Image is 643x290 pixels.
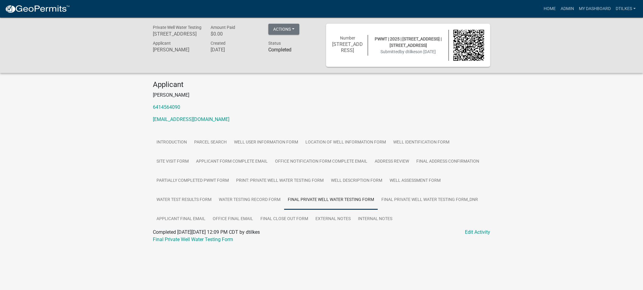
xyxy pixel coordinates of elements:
span: Status [268,41,281,46]
a: Applicant Form Complete Email [192,152,271,171]
button: Actions [268,24,299,35]
a: PRINT: Private Well Water Testing Form [232,171,327,191]
h6: [STREET_ADDRESS] [332,41,363,53]
a: Final Address Confirmation [413,152,483,171]
a: Home [541,3,558,15]
a: Water Testing Record Form [215,190,284,210]
a: My Dashboard [576,3,613,15]
a: Parcel search [191,133,230,152]
a: Final Private Well Water Testing Form_DNR [378,190,482,210]
a: Well Identification Form [390,133,453,152]
a: Introduction [153,133,191,152]
a: Address Review [371,152,413,171]
span: Amount Paid [211,25,235,30]
span: Applicant [153,41,171,46]
span: Private Well Water Testing [153,25,201,30]
a: Final Close Out Form [257,209,312,229]
h4: Applicant [153,80,490,89]
a: Internal Notes [354,209,396,229]
a: Final Private Well Water Testing Form [284,190,378,210]
span: by dtilkes [400,49,418,54]
a: Site Visit Form [153,152,192,171]
a: Edit Activity [465,229,490,236]
span: Completed [DATE][DATE] 12:09 PM CDT by dtilkes [153,229,260,235]
h6: [PERSON_NAME] [153,47,201,53]
a: Applicant Final Email [153,209,209,229]
strong: Completed [268,47,291,53]
span: Number [340,36,355,40]
a: Office Final Email [209,209,257,229]
a: Admin [558,3,576,15]
img: QR code [453,30,484,61]
a: Office Notification Form Complete Email [271,152,371,171]
a: Final Private Well Water Testing Form [153,236,233,242]
h6: [STREET_ADDRESS] [153,31,201,37]
span: Submitted on [DATE] [380,49,436,54]
a: Water Test Results Form [153,190,215,210]
a: External Notes [312,209,354,229]
span: PWWT | 2025 | [STREET_ADDRESS] |[STREET_ADDRESS] [375,36,442,48]
a: Well Description Form [327,171,386,191]
a: Location of Well Information Form [302,133,390,152]
span: Created [211,41,225,46]
a: Well Assessment Form [386,171,444,191]
p: [PERSON_NAME] [153,91,490,99]
a: 6414564090 [153,104,180,110]
a: Partially Completed PWWT Form [153,171,232,191]
h6: $0.00 [211,31,259,37]
h6: [DATE] [211,47,259,53]
a: Well User Information Form [230,133,302,152]
a: [EMAIL_ADDRESS][DOMAIN_NAME] [153,116,229,122]
a: dtilkes [613,3,638,15]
